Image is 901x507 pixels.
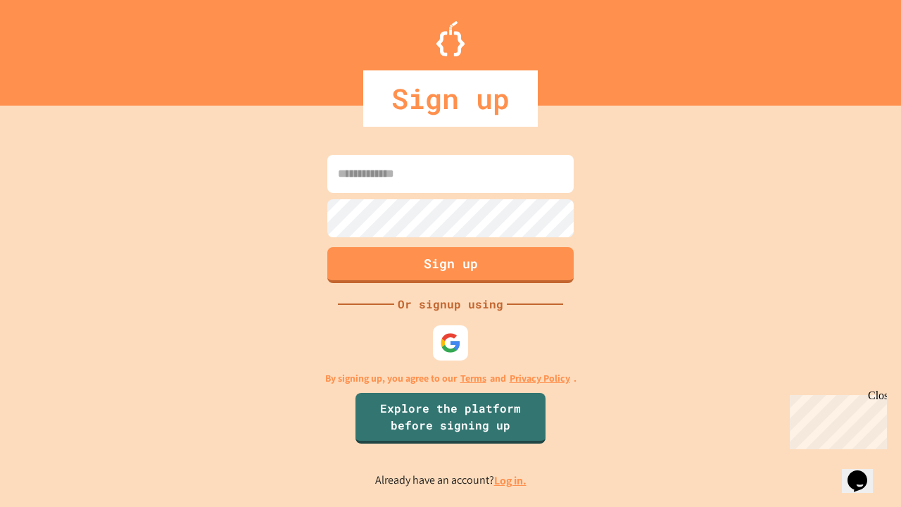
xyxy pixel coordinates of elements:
[375,472,527,489] p: Already have an account?
[327,247,574,283] button: Sign up
[436,21,465,56] img: Logo.svg
[842,451,887,493] iframe: chat widget
[460,371,486,386] a: Terms
[494,473,527,488] a: Log in.
[6,6,97,89] div: Chat with us now!Close
[363,70,538,127] div: Sign up
[440,332,461,353] img: google-icon.svg
[355,393,546,444] a: Explore the platform before signing up
[394,296,507,313] div: Or signup using
[784,389,887,449] iframe: chat widget
[510,371,570,386] a: Privacy Policy
[325,371,576,386] p: By signing up, you agree to our and .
